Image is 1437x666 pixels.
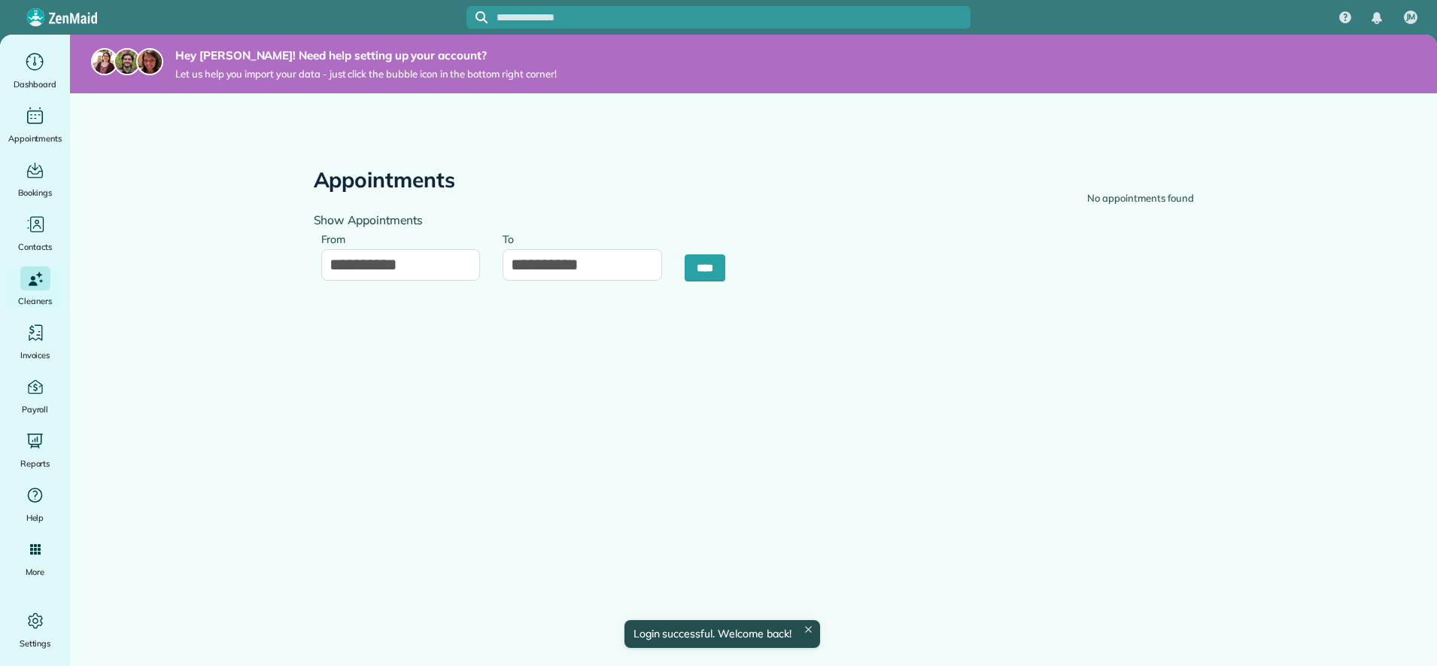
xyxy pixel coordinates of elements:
span: Help [26,510,44,525]
img: michelle-19f622bdf1676172e81f8f8fba1fb50e276960ebfe0243fe18214015130c80e4.jpg [136,48,163,75]
span: Bookings [18,185,53,200]
a: Dashboard [6,50,64,92]
a: Bookings [6,158,64,200]
svg: Focus search [475,11,488,23]
h2: Appointments [314,169,456,192]
span: Appointments [8,131,62,146]
span: JM [1406,11,1416,23]
a: Payroll [6,375,64,417]
span: Settings [20,636,51,651]
a: Settings [6,609,64,651]
a: Contacts [6,212,64,254]
a: Help [6,483,64,525]
div: Notifications [1361,2,1393,35]
label: From [321,224,354,252]
div: Login successful. Welcome back! [624,620,819,648]
strong: Hey [PERSON_NAME]! Need help setting up your account? [175,48,557,63]
a: Appointments [6,104,64,146]
label: To [503,224,521,252]
span: Payroll [22,402,49,417]
span: Invoices [20,348,50,363]
button: Focus search [466,11,488,23]
a: Cleaners [6,266,64,309]
a: Reports [6,429,64,471]
img: maria-72a9807cf96188c08ef61303f053569d2e2a8a1cde33d635c8a3ac13582a053d.jpg [91,48,118,75]
span: Cleaners [18,293,52,309]
span: Let us help you import your data - just click the bubble icon in the bottom right corner! [175,68,557,81]
span: More [26,564,44,579]
a: Invoices [6,321,64,363]
div: No appointments found [1087,191,1193,206]
span: Reports [20,456,50,471]
img: jorge-587dff0eeaa6aab1f244e6dc62b8924c3b6ad411094392a53c71c6c4a576187d.jpg [114,48,141,75]
h4: Show Appointments [314,214,743,227]
span: Contacts [18,239,52,254]
span: Dashboard [14,77,56,92]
